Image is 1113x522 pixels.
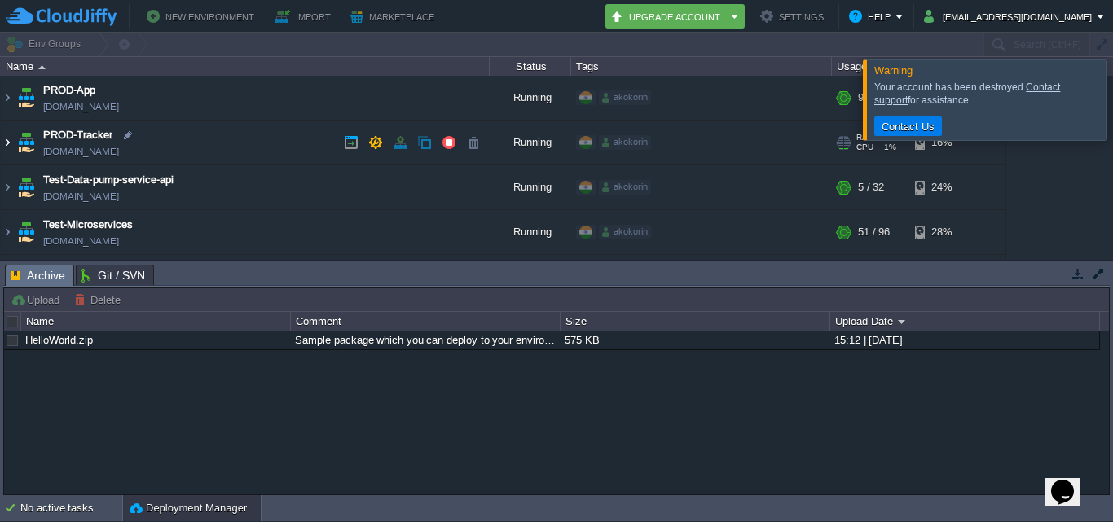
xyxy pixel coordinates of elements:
[924,7,1097,26] button: [EMAIL_ADDRESS][DOMAIN_NAME]
[43,127,112,143] a: PROD-Tracker
[830,331,1098,349] div: 15:12 | [DATE]
[1,255,14,299] img: AMDAwAAAACH5BAEAAAAALAAAAAABAAEAAAICRAEAOw==
[15,255,37,299] img: AMDAwAAAACH5BAEAAAAALAAAAAABAAEAAAICRAEAOw==
[856,133,874,143] span: RAM
[292,312,560,331] div: Comment
[490,165,571,209] div: Running
[275,7,336,26] button: Import
[491,57,570,76] div: Status
[599,135,651,150] div: akokorin
[11,292,64,307] button: Upload
[599,180,651,195] div: akokorin
[880,143,896,152] span: 1%
[599,225,651,239] div: akokorin
[915,255,968,299] div: 21%
[43,188,119,204] a: [DOMAIN_NAME]
[43,217,133,233] a: Test-Microservices
[20,495,122,521] div: No active tasks
[43,82,95,99] a: PROD-App
[147,7,259,26] button: New Environment
[1,76,14,120] img: AMDAwAAAACH5BAEAAAAALAAAAAABAAEAAAICRAEAOw==
[22,312,290,331] div: Name
[350,7,439,26] button: Marketplace
[858,255,890,299] div: 12 / 26
[915,165,968,209] div: 24%
[858,76,884,120] div: 9 / 34
[81,265,145,285] span: Git / SVN
[874,64,913,77] span: Warning
[291,331,559,349] div: Sample package which you can deploy to your environment. Feel free to delete and upload a package...
[858,210,890,254] div: 51 / 96
[15,165,37,209] img: AMDAwAAAACH5BAEAAAAALAAAAAABAAEAAAICRAEAOw==
[856,143,873,152] span: CPU
[599,90,651,105] div: akokorin
[831,312,1099,331] div: Upload Date
[849,7,895,26] button: Help
[561,331,829,349] div: 575 KB
[25,334,93,346] a: HelloWorld.zip
[915,210,968,254] div: 28%
[877,119,939,134] button: Contact Us
[130,500,247,516] button: Deployment Manager
[490,210,571,254] div: Running
[490,121,571,164] div: Running
[1,121,14,164] img: AMDAwAAAACH5BAEAAAAALAAAAAABAAEAAAICRAEAOw==
[38,65,46,69] img: AMDAwAAAACH5BAEAAAAALAAAAAABAAEAAAICRAEAOw==
[43,99,119,115] a: [DOMAIN_NAME]
[43,143,119,160] a: [DOMAIN_NAME]
[874,81,1102,107] div: Your account has been destroyed. for assistance.
[1,165,14,209] img: AMDAwAAAACH5BAEAAAAALAAAAAABAAEAAAICRAEAOw==
[15,210,37,254] img: AMDAwAAAACH5BAEAAAAALAAAAAABAAEAAAICRAEAOw==
[2,57,489,76] div: Name
[15,121,37,164] img: AMDAwAAAACH5BAEAAAAALAAAAAABAAEAAAICRAEAOw==
[1,210,14,254] img: AMDAwAAAACH5BAEAAAAALAAAAAABAAEAAAICRAEAOw==
[74,292,125,307] button: Delete
[915,121,968,164] div: 16%
[833,57,1005,76] div: Usage
[858,165,884,209] div: 5 / 32
[760,7,829,26] button: Settings
[1045,457,1097,506] iframe: chat widget
[561,312,829,331] div: Size
[43,233,119,249] a: [DOMAIN_NAME]
[11,265,65,286] span: Archive
[6,7,117,27] img: CloudJiffy
[490,255,571,299] div: Running
[43,172,174,188] a: Test-Data-pump-service-api
[490,76,571,120] div: Running
[610,7,726,26] button: Upgrade Account
[572,57,831,76] div: Tags
[15,76,37,120] img: AMDAwAAAACH5BAEAAAAALAAAAAABAAEAAAICRAEAOw==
